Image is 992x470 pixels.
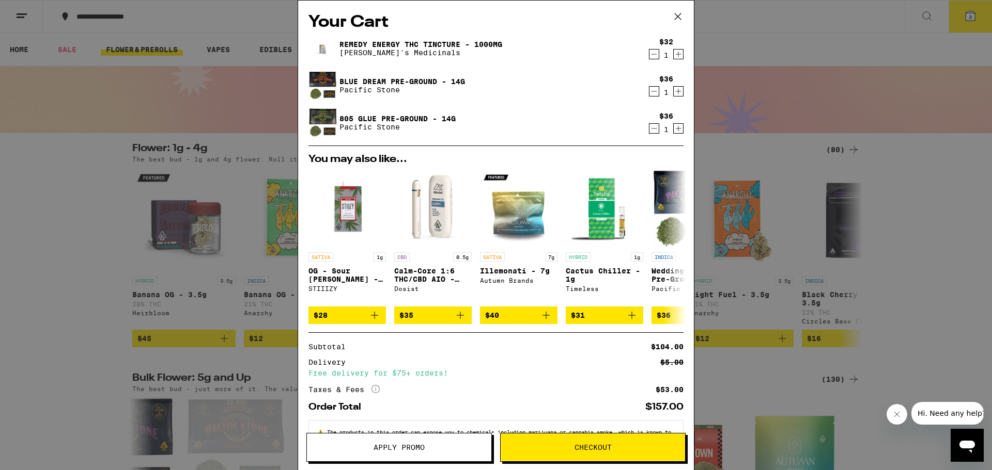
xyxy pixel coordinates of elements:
[480,170,557,247] img: Autumn Brands - Illemonati - 7g
[339,86,465,94] p: Pacific Stone
[394,252,410,262] p: CBD
[394,170,472,306] a: Open page for Calm-Core 1:6 THC/CBD AIO - 0.5g from Dosist
[500,433,686,462] button: Checkout
[649,86,659,96] button: Decrement
[659,51,673,59] div: 1
[480,306,557,324] button: Add to bag
[659,125,673,134] div: 1
[308,71,337,100] img: Blue Dream Pre-Ground - 14g
[566,285,643,292] div: Timeless
[308,385,380,394] div: Taxes & Fees
[649,49,659,59] button: Decrement
[308,170,386,247] img: STIIIZY - OG - Sour Tangie - 1g
[480,170,557,306] a: Open page for Illemonati - 7g from Autumn Brands
[652,170,729,306] a: Open page for Wedding Cake Pre-Ground - 14g from Pacific Stone
[308,402,368,412] div: Order Total
[566,306,643,324] button: Add to bag
[566,170,643,306] a: Open page for Cactus Chiller - 1g from Timeless
[339,40,502,48] a: Remedy Energy THC Tincture - 1000mg
[566,252,591,262] p: HYBRID
[951,429,984,462] iframe: Button to launch messaging window
[673,86,684,96] button: Increment
[480,252,505,262] p: SATIVA
[652,252,676,262] p: INDICA
[660,359,684,366] div: $5.00
[339,77,465,86] a: Blue Dream Pre-Ground - 14g
[645,402,684,412] div: $157.00
[656,386,684,393] div: $53.00
[394,306,472,324] button: Add to bag
[374,444,425,451] span: Apply Promo
[308,40,337,57] img: Remedy Energy THC Tincture - 1000mg
[480,277,557,284] div: Autumn Brands
[314,311,328,319] span: $28
[306,433,492,462] button: Apply Promo
[649,123,659,134] button: Decrement
[652,170,729,247] img: Pacific Stone - Wedding Cake Pre-Ground - 14g
[659,38,673,46] div: $32
[652,267,729,283] p: Wedding Cake Pre-Ground - 14g
[399,311,413,319] span: $35
[485,311,499,319] span: $40
[659,75,673,83] div: $36
[571,311,585,319] span: $31
[308,108,337,137] img: 805 Glue Pre-Ground - 14g
[652,306,729,324] button: Add to bag
[308,170,386,306] a: Open page for OG - Sour Tangie - 1g from STIIIZY
[651,343,684,350] div: $104.00
[308,343,353,350] div: Subtotal
[394,285,472,292] div: Dosist
[673,49,684,59] button: Increment
[308,369,684,377] div: Free delivery for $75+ orders!
[308,154,684,165] h2: You may also like...
[657,311,671,319] span: $36
[911,402,984,425] iframe: Message from company
[308,285,386,292] div: STIIIZY
[673,123,684,134] button: Increment
[6,7,74,15] span: Hi. Need any help?
[308,359,353,366] div: Delivery
[339,115,456,123] a: 805 Glue Pre-Ground - 14g
[631,252,643,262] p: 1g
[566,267,643,283] p: Cactus Chiller - 1g
[308,11,684,34] h2: Your Cart
[317,429,671,447] span: The products in this order can expose you to chemicals including marijuana or cannabis smoke, whi...
[566,170,643,247] img: Timeless - Cactus Chiller - 1g
[659,88,673,96] div: 1
[317,429,327,435] span: ⚠️
[652,285,729,292] div: Pacific Stone
[887,404,907,425] iframe: Close message
[374,252,386,262] p: 1g
[545,252,557,262] p: 7g
[394,267,472,283] p: Calm-Core 1:6 THC/CBD AIO - 0.5g
[308,306,386,324] button: Add to bag
[575,444,612,451] span: Checkout
[339,48,502,57] p: [PERSON_NAME]'s Medicinals
[308,267,386,283] p: OG - Sour [PERSON_NAME] - 1g
[339,123,456,131] p: Pacific Stone
[659,112,673,120] div: $36
[394,170,472,247] img: Dosist - Calm-Core 1:6 THC/CBD AIO - 0.5g
[453,252,472,262] p: 0.5g
[480,267,557,275] p: Illemonati - 7g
